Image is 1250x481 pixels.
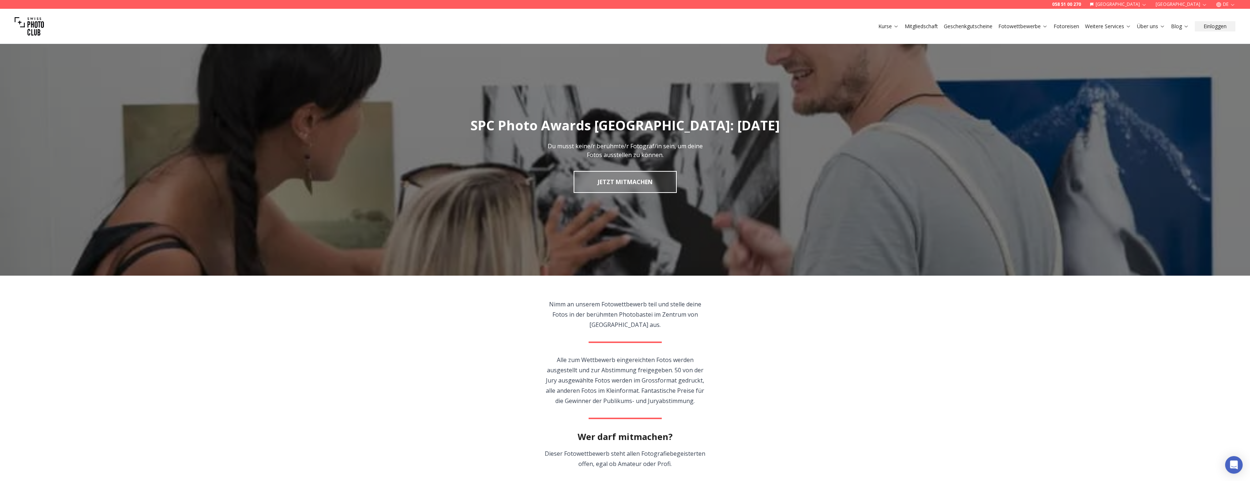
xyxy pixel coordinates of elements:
button: Weitere Services [1082,21,1134,31]
a: Fotoreisen [1054,23,1079,30]
button: Kurse [875,21,902,31]
p: Alle zum Wettbewerb eingereichten Fotos werden ausgestellt und zur Abstimmung freigegeben. 50 von... [541,355,709,406]
p: Dieser Fotowettbewerb steht allen Fotografiebegeisterten offen, egal ob Amateur oder Profi. [541,448,709,469]
button: Mitgliedschaft [902,21,941,31]
a: Kurse [878,23,899,30]
a: Weitere Services [1085,23,1131,30]
a: Blog [1171,23,1189,30]
a: 058 51 00 270 [1052,1,1081,7]
a: Mitgliedschaft [905,23,938,30]
button: Fotoreisen [1051,21,1082,31]
p: Du musst keine/r berühmte/r Fotograf/in sein, um deine Fotos ausstellen zu können. [543,142,707,159]
a: JETZT MITMACHEN [574,171,677,193]
a: Geschenkgutscheine [944,23,992,30]
img: Swiss photo club [15,12,44,41]
div: Open Intercom Messenger [1225,456,1243,474]
button: Über uns [1134,21,1168,31]
a: Über uns [1137,23,1165,30]
a: Fotowettbewerbe [998,23,1048,30]
button: Geschenkgutscheine [941,21,995,31]
button: Blog [1168,21,1192,31]
p: Nimm an unserem Fotowettbewerb teil und stelle deine Fotos in der berühmten Photobastei im Zentru... [541,299,709,330]
h2: Wer darf mitmachen? [578,431,673,443]
button: Fotowettbewerbe [995,21,1051,31]
button: Einloggen [1195,21,1235,31]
